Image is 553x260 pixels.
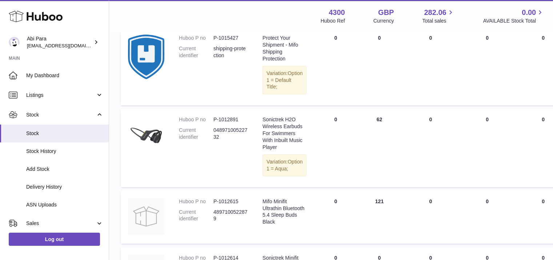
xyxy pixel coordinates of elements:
[179,45,213,59] dt: Current identifier
[542,198,545,204] span: 0
[267,159,302,172] span: Option 1 = Aqua;
[128,116,164,153] img: product image
[424,8,446,17] span: 282.06
[263,154,306,176] div: Variation:
[26,166,103,173] span: Add Stock
[26,130,103,137] span: Stock
[26,111,96,118] span: Stock
[357,109,401,187] td: 62
[314,27,357,105] td: 0
[179,198,213,205] dt: Huboo P no
[213,209,248,222] dd: 4897100522879
[460,109,514,187] td: 0
[263,116,306,150] div: Sonictrek H2O Wireless Earbuds For Swimmers With Inbuilt Music Player
[422,17,454,24] span: Total sales
[27,35,92,49] div: Abi Para
[179,116,213,123] dt: Huboo P no
[401,109,460,187] td: 0
[179,209,213,222] dt: Current identifier
[483,17,544,24] span: AVAILABLE Stock Total
[128,198,164,235] img: product image
[401,27,460,105] td: 0
[26,220,96,227] span: Sales
[9,233,100,246] a: Log out
[542,35,545,41] span: 0
[213,116,248,123] dd: P-1012891
[314,191,357,244] td: 0
[263,198,306,226] div: Mifo Minifit Ultrathin Bluetooth 5.4 Sleep Buds Black
[267,70,302,90] span: Option 1 = Default Title;
[179,127,213,141] dt: Current identifier
[357,191,401,244] td: 121
[26,201,103,208] span: ASN Uploads
[460,27,514,105] td: 0
[179,35,213,42] dt: Huboo P no
[329,8,345,17] strong: 4300
[314,109,357,187] td: 0
[128,35,164,79] img: product image
[373,17,394,24] div: Currency
[321,17,345,24] div: Huboo Ref
[26,148,103,155] span: Stock History
[460,191,514,244] td: 0
[263,35,306,62] div: Protect Your Shipment - Mifo Shipping Protection
[213,127,248,141] dd: 04897100522732
[378,8,394,17] strong: GBP
[26,72,103,79] span: My Dashboard
[26,184,103,190] span: Delivery History
[522,8,536,17] span: 0.00
[27,43,107,48] span: [EMAIL_ADDRESS][DOMAIN_NAME]
[483,8,544,24] a: 0.00 AVAILABLE Stock Total
[401,191,460,244] td: 0
[9,37,20,48] img: Abi@mifo.co.uk
[263,66,306,95] div: Variation:
[357,27,401,105] td: 0
[542,117,545,122] span: 0
[213,45,248,59] dd: shipping-protection
[422,8,454,24] a: 282.06 Total sales
[213,198,248,205] dd: P-1012615
[26,92,96,99] span: Listings
[213,35,248,42] dd: P-1015427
